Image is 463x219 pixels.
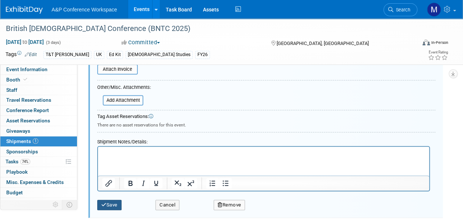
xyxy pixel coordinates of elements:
[6,149,38,154] span: Sponsorships
[43,51,91,59] div: T&T [PERSON_NAME]
[0,157,77,167] a: Tasks74%
[97,200,122,210] button: Save
[427,3,441,17] img: Matt Hambridge
[0,177,77,187] a: Misc. Expenses & Credits
[98,147,429,175] iframe: Rich Text Area
[124,178,137,188] button: Bold
[97,84,151,93] div: Other/Misc. Attachments:
[277,41,369,46] span: [GEOGRAPHIC_DATA], [GEOGRAPHIC_DATA]
[0,126,77,136] a: Giveaways
[150,178,162,188] button: Underline
[0,147,77,157] a: Sponsorships
[6,6,43,14] img: ExhibitDay
[6,107,49,113] span: Conference Report
[25,52,37,57] a: Edit
[6,66,48,72] span: Event Information
[107,51,123,59] div: Ed Kit
[6,118,50,124] span: Asset Reservations
[6,87,17,93] span: Staff
[185,178,197,188] button: Superscript
[0,198,77,208] a: ROI, Objectives & ROO
[172,178,184,188] button: Subscript
[6,159,30,164] span: Tasks
[6,39,44,45] span: [DATE] [DATE]
[383,3,417,16] a: Search
[214,200,245,210] button: Remove
[6,97,51,103] span: Travel Reservations
[384,38,448,49] div: Event Format
[62,200,77,209] td: Toggle Event Tabs
[94,51,104,59] div: UK
[422,39,430,45] img: Format-Inperson.png
[97,135,430,146] div: Shipment Notes/Details:
[6,179,64,185] span: Misc. Expenses & Credits
[431,40,448,45] div: In-Person
[0,85,77,95] a: Staff
[20,159,30,164] span: 74%
[45,40,61,45] span: (3 days)
[21,39,28,45] span: to
[0,95,77,105] a: Travel Reservations
[97,113,435,120] div: Tag Asset Reservations:
[393,7,410,13] span: Search
[52,7,117,13] span: A&P Conference Workspace
[0,65,77,74] a: Event Information
[6,51,37,59] td: Tags
[195,51,210,59] div: FY26
[219,178,232,188] button: Bullet list
[155,200,179,210] button: Cancel
[0,105,77,115] a: Conference Report
[6,190,23,195] span: Budget
[126,51,193,59] div: [DEMOGRAPHIC_DATA] Studies
[0,136,77,146] a: Shipments1
[97,120,435,128] div: There are no asset reservations for this event.
[0,116,77,126] a: Asset Reservations
[24,77,27,81] i: Booth reservation complete
[6,77,29,83] span: Booth
[6,128,30,134] span: Giveaways
[137,178,150,188] button: Italic
[6,200,56,206] span: ROI, Objectives & ROO
[6,169,28,175] span: Playbook
[33,138,38,144] span: 1
[428,51,448,54] div: Event Rating
[6,138,38,144] span: Shipments
[0,167,77,177] a: Playbook
[102,178,115,188] button: Insert/edit link
[0,188,77,198] a: Budget
[206,178,219,188] button: Numbered list
[49,200,62,209] td: Personalize Event Tab Strip
[0,75,77,85] a: Booth
[119,39,163,46] button: Committed
[3,22,410,35] div: British [DEMOGRAPHIC_DATA] Conference (BNTC 2025)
